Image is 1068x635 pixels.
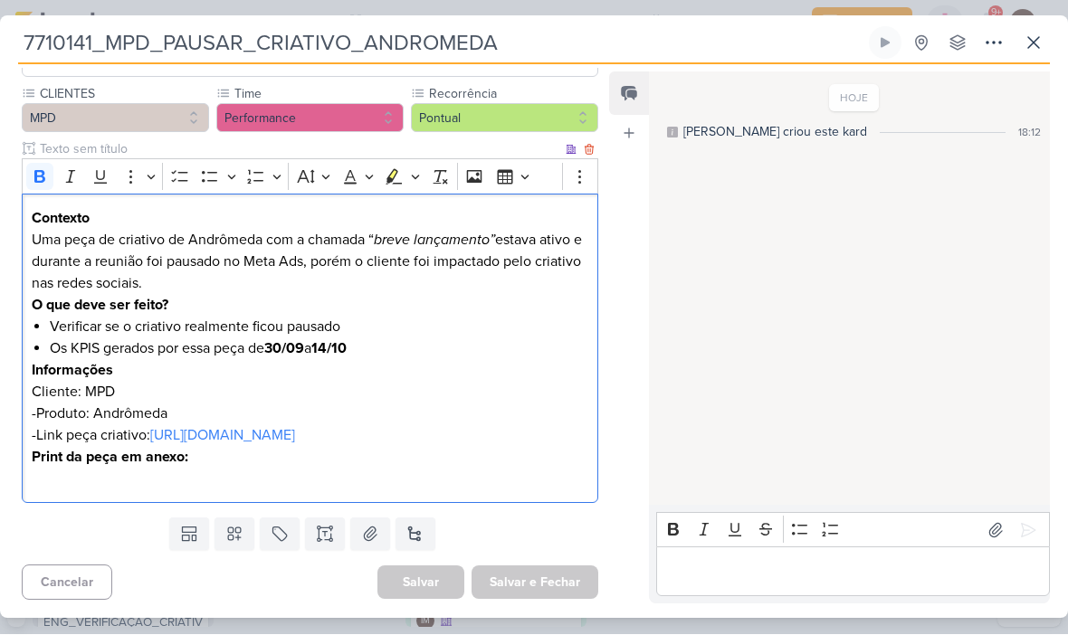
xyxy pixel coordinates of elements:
p: Uma peça de criativo de Andrômeda com a chamada “ estava ativo e durante a reunião foi pausado no... [32,230,588,295]
div: 18:12 [1018,125,1041,141]
div: Editor editing area: main [22,194,598,505]
strong: O que deve ser feito? [32,297,168,315]
input: Kard Sem Título [18,27,865,60]
div: Editor toolbar [656,513,1050,548]
label: Recorrência [427,85,598,104]
strong: Contexto [32,210,90,228]
button: MPD [22,104,209,133]
li: Verificar se o criativo realmente ficou pausado [50,317,588,338]
li: Os KPIS gerados por essa peça de a [50,338,588,360]
strong: 14/10 [311,340,347,358]
button: Cancelar [22,565,112,601]
div: Isabella criou este kard [683,123,867,142]
strong: Print da peça em anexo: [32,449,188,467]
strong: 30/09 [264,340,304,358]
a: [URL][DOMAIN_NAME] [150,427,295,445]
p: -Link peça criativo: [32,425,588,447]
p: -Produto: Andrômeda [32,403,588,425]
input: Texto sem título [36,140,562,159]
button: Performance [216,104,404,133]
div: Este log é visível à todos no kard [667,128,678,138]
p: Cliente: MPD [32,382,588,403]
label: CLIENTES [38,85,209,104]
div: Ligar relógio [878,36,892,51]
div: Editor toolbar [22,159,598,194]
strong: Informações [32,362,113,380]
button: Pontual [411,104,598,133]
i: breve lançamento” [374,232,495,250]
div: Editor editing area: main [656,547,1050,597]
label: Time [233,85,404,104]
